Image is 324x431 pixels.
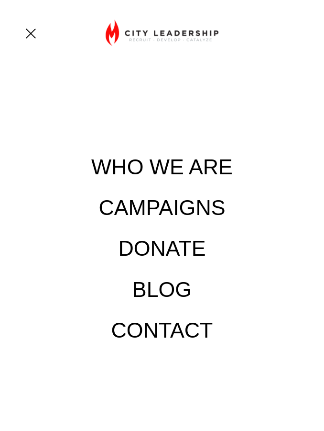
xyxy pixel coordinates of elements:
a: BLOG [132,279,192,300]
a: CAMPAIGNS [98,197,225,218]
img: City Leadership - Recruit. Develop. Catalyze. [106,20,218,46]
a: DONATE [118,238,205,260]
a: CONTACT [111,320,213,341]
a: WHO WE ARE [91,156,233,178]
